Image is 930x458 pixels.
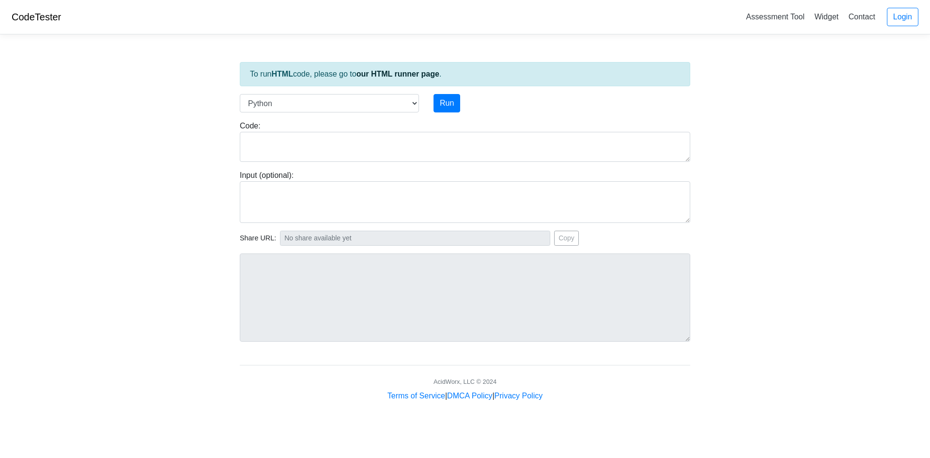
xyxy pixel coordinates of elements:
[554,231,579,246] button: Copy
[810,9,842,25] a: Widget
[280,231,550,246] input: No share available yet
[240,233,276,244] span: Share URL:
[434,94,460,112] button: Run
[232,120,697,162] div: Code:
[434,377,496,386] div: AcidWorx, LLC © 2024
[356,70,439,78] a: our HTML runner page
[845,9,879,25] a: Contact
[495,392,543,400] a: Privacy Policy
[271,70,293,78] strong: HTML
[240,62,690,86] div: To run code, please go to .
[12,12,61,22] a: CodeTester
[742,9,808,25] a: Assessment Tool
[887,8,918,26] a: Login
[387,390,542,402] div: | |
[447,392,492,400] a: DMCA Policy
[232,170,697,223] div: Input (optional):
[387,392,445,400] a: Terms of Service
